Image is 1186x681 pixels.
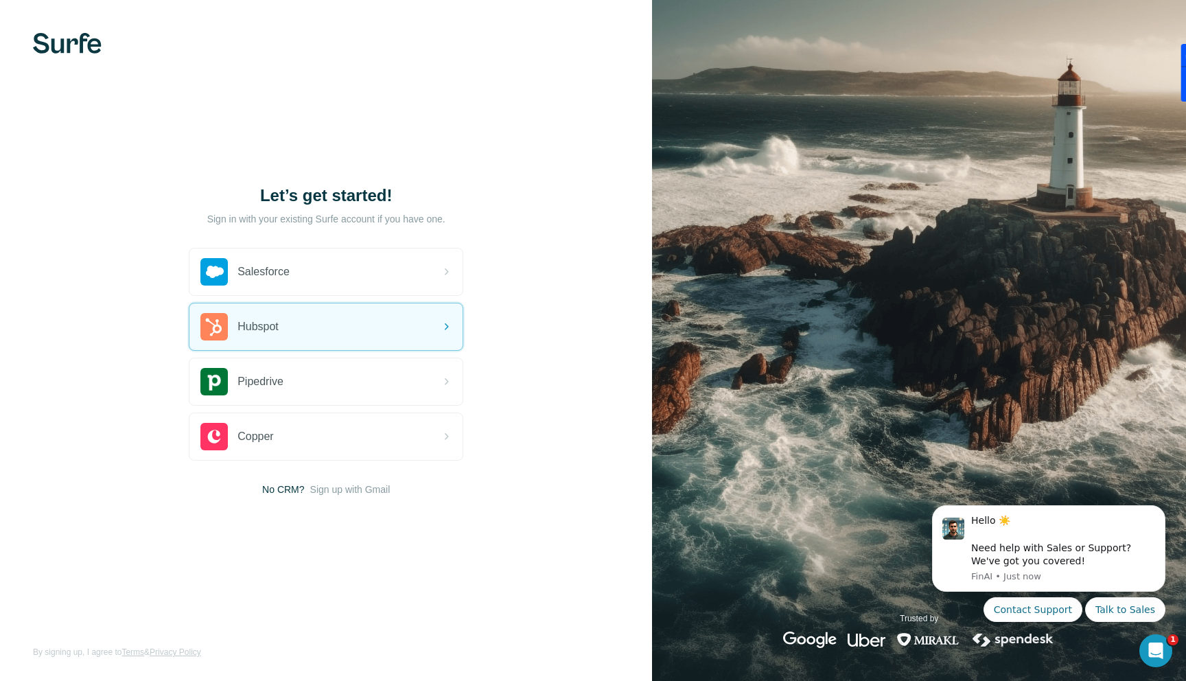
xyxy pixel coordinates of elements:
[848,632,885,648] img: uber's logo
[783,632,837,648] img: google's logo
[911,493,1186,630] iframe: Intercom notifications message
[237,428,273,445] span: Copper
[237,373,283,390] span: Pipedrive
[200,368,228,395] img: pipedrive's logo
[237,319,279,335] span: Hubspot
[310,483,391,496] button: Sign up with Gmail
[1139,634,1172,667] iframe: Intercom live chat
[33,646,201,658] span: By signing up, I agree to &
[237,264,290,280] span: Salesforce
[150,647,201,657] a: Privacy Policy
[207,212,445,226] p: Sign in with your existing Surfe account if you have one.
[121,647,144,657] a: Terms
[1167,634,1178,645] span: 1
[896,632,960,648] img: mirakl's logo
[262,483,304,496] span: No CRM?
[200,313,228,340] img: hubspot's logo
[189,185,463,207] h1: Let’s get started!
[970,632,1056,648] img: spendesk's logo
[900,612,938,625] p: Trusted by
[200,258,228,286] img: salesforce's logo
[200,423,228,450] img: copper's logo
[33,33,102,54] img: Surfe's logo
